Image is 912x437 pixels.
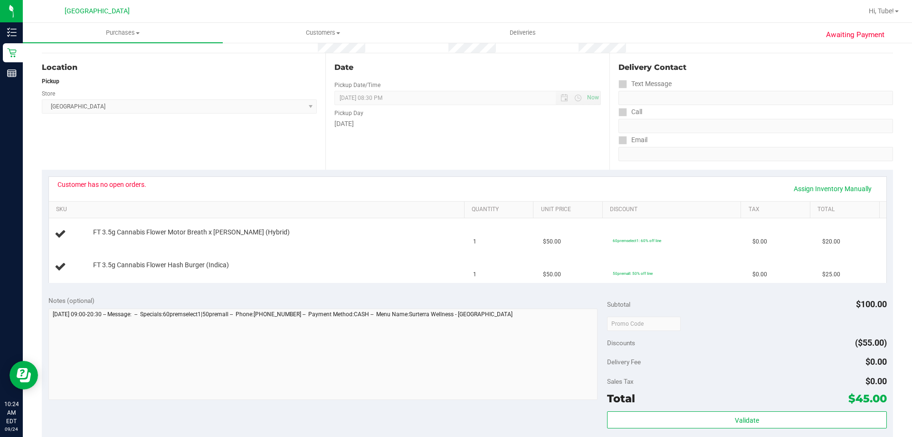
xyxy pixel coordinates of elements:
a: Unit Price [541,206,599,214]
input: Format: (999) 999-9999 [618,119,893,133]
span: 50premall: 50% off line [613,271,653,276]
button: Validate [607,411,886,428]
span: Validate [735,417,759,424]
span: Total [607,392,635,405]
div: Location [42,62,317,73]
span: Notes (optional) [48,297,95,304]
div: Customer has no open orders. [57,181,146,188]
label: Text Message [618,77,672,91]
span: $20.00 [822,237,840,246]
a: Customers [223,23,423,43]
a: Purchases [23,23,223,43]
inline-svg: Inventory [7,28,17,37]
p: 09/24 [4,426,19,433]
span: $100.00 [856,299,887,309]
span: Discounts [607,334,635,351]
span: Deliveries [497,29,549,37]
span: FT 3.5g Cannabis Flower Motor Breath x [PERSON_NAME] (Hybrid) [93,228,290,237]
span: Customers [223,29,422,37]
span: FT 3.5g Cannabis Flower Hash Burger (Indica) [93,261,229,270]
iframe: Resource center [9,361,38,389]
inline-svg: Reports [7,68,17,78]
span: Purchases [23,29,223,37]
span: $25.00 [822,270,840,279]
span: $45.00 [848,392,887,405]
a: Deliveries [423,23,623,43]
span: Subtotal [607,301,630,308]
span: Sales Tax [607,378,634,385]
label: Pickup Day [334,109,363,117]
inline-svg: Retail [7,48,17,58]
span: $0.00 [752,270,767,279]
strong: Pickup [42,78,59,85]
span: Delivery Fee [607,358,641,366]
label: Store [42,89,55,98]
span: 1 [473,270,476,279]
span: Hi, Tube! [869,7,894,15]
a: Discount [610,206,737,214]
input: Format: (999) 999-9999 [618,91,893,105]
span: $50.00 [543,270,561,279]
div: Delivery Contact [618,62,893,73]
p: 10:24 AM EDT [4,400,19,426]
input: Promo Code [607,317,681,331]
span: $0.00 [865,376,887,386]
a: Tax [749,206,807,214]
span: 60premselect1: 60% off line [613,238,661,243]
div: [DATE] [334,119,600,129]
span: [GEOGRAPHIC_DATA] [65,7,130,15]
a: Quantity [472,206,530,214]
a: Total [817,206,875,214]
span: Awaiting Payment [826,29,884,40]
span: $0.00 [752,237,767,246]
span: 1 [473,237,476,246]
label: Pickup Date/Time [334,81,380,89]
span: $0.00 [865,357,887,367]
a: Assign Inventory Manually [788,181,878,197]
div: Date [334,62,600,73]
span: ($55.00) [855,338,887,348]
a: SKU [56,206,460,214]
label: Call [618,105,642,119]
label: Email [618,133,647,147]
span: $50.00 [543,237,561,246]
